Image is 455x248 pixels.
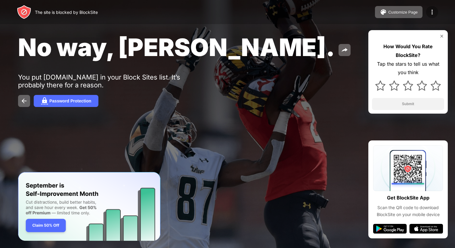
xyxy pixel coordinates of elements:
[380,8,387,16] img: pallet.svg
[417,80,427,91] img: star.svg
[373,145,443,191] img: qrcode.svg
[372,60,444,77] div: Tap the stars to tell us what you think
[18,33,335,62] span: No way, [PERSON_NAME].
[373,204,443,218] div: Scan the QR code to download BlockSite on your mobile device
[372,42,444,60] div: How Would You Rate BlockSite?
[375,6,422,18] button: Customize Page
[18,172,160,241] iframe: Banner
[429,8,436,16] img: menu-icon.svg
[375,80,385,91] img: star.svg
[403,80,413,91] img: star.svg
[341,46,348,54] img: share.svg
[409,224,443,234] img: app-store.svg
[372,98,444,110] button: Submit
[49,99,91,103] div: Password Protection
[387,193,429,202] div: Get BlockSite App
[389,80,399,91] img: star.svg
[388,10,418,14] div: Customize Page
[34,95,98,107] button: Password Protection
[41,97,48,105] img: password.svg
[431,80,441,91] img: star.svg
[20,97,28,105] img: back.svg
[35,10,98,15] div: The site is blocked by BlockSite
[17,5,31,19] img: header-logo.svg
[18,73,204,89] div: You put [DOMAIN_NAME] in your Block Sites list. It’s probably there for a reason.
[439,34,444,39] img: rate-us-close.svg
[373,224,407,234] img: google-play.svg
